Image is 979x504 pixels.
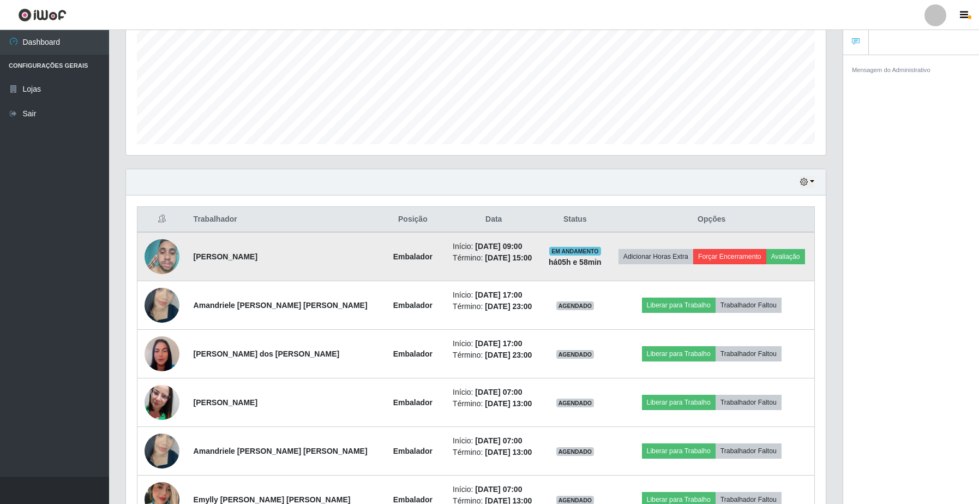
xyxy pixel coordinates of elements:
li: Início: [453,484,534,495]
time: [DATE] 13:00 [485,448,532,456]
time: [DATE] 17:00 [475,290,522,299]
li: Início: [453,289,534,301]
time: [DATE] 17:00 [475,339,522,348]
strong: Emylly [PERSON_NAME] [PERSON_NAME] [194,495,351,504]
button: Liberar para Trabalho [642,443,716,459]
strong: Embalador [393,301,433,310]
strong: Embalador [393,349,433,358]
li: Início: [453,241,534,252]
img: CoreUI Logo [18,8,67,22]
button: Trabalhador Faltou [716,395,782,410]
li: Término: [453,301,534,312]
button: Liberar para Trabalho [642,298,716,313]
span: EM ANDAMENTO [549,247,601,256]
time: [DATE] 09:00 [475,242,522,251]
th: Data [446,207,541,233]
strong: [PERSON_NAME] dos [PERSON_NAME] [194,349,340,358]
span: AGENDADO [556,301,594,310]
img: 1750256044557.jpeg [145,323,179,385]
time: [DATE] 15:00 [485,253,532,262]
button: Trabalhador Faltou [716,443,782,459]
button: Liberar para Trabalho [642,395,716,410]
time: [DATE] 07:00 [475,388,522,396]
li: Início: [453,435,534,447]
time: [DATE] 13:00 [485,399,532,408]
button: Trabalhador Faltou [716,346,782,361]
strong: Amandriele [PERSON_NAME] [PERSON_NAME] [194,301,368,310]
time: [DATE] 07:00 [475,436,522,445]
li: Início: [453,338,534,349]
strong: Embalador [393,447,433,455]
button: Liberar para Trabalho [642,346,716,361]
time: [DATE] 23:00 [485,302,532,311]
button: Trabalhador Faltou [716,298,782,313]
strong: Embalador [393,495,433,504]
img: 1751387088285.jpeg [145,420,179,482]
li: Término: [453,398,534,410]
th: Posição [380,207,446,233]
img: 1748551724527.jpeg [145,234,179,280]
time: [DATE] 23:00 [485,351,532,359]
span: AGENDADO [556,447,594,456]
th: Status [541,207,609,233]
strong: Embalador [393,252,433,261]
button: Avaliação [766,249,805,264]
button: Adicionar Horas Extra [618,249,693,264]
img: 1691680846628.jpeg [145,371,179,434]
li: Início: [453,387,534,398]
strong: [PERSON_NAME] [194,252,257,261]
strong: [PERSON_NAME] [194,398,257,407]
span: AGENDADO [556,399,594,407]
strong: Embalador [393,398,433,407]
button: Forçar Encerramento [693,249,766,264]
li: Término: [453,447,534,458]
span: AGENDADO [556,350,594,359]
img: 1751387088285.jpeg [145,274,179,336]
strong: Amandriele [PERSON_NAME] [PERSON_NAME] [194,447,368,455]
th: Opções [609,207,814,233]
li: Término: [453,349,534,361]
li: Término: [453,252,534,264]
small: Mensagem do Administrativo [852,67,930,73]
strong: há 05 h e 58 min [549,258,602,266]
th: Trabalhador [187,207,380,233]
time: [DATE] 07:00 [475,485,522,494]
